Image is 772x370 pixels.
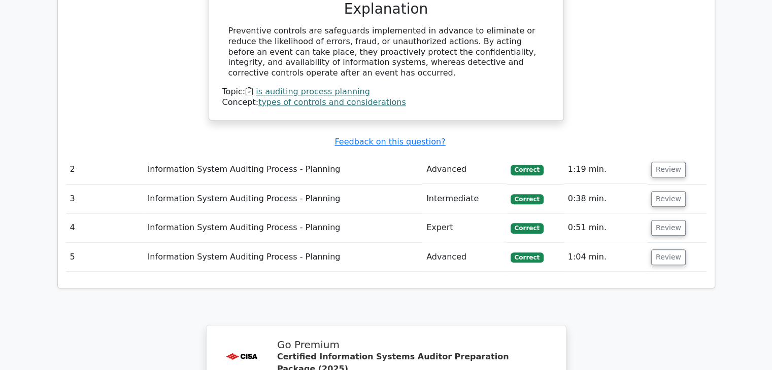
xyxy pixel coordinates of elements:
a: types of controls and considerations [258,97,406,107]
td: Expert [422,213,507,242]
td: 2 [66,155,144,184]
td: 5 [66,243,144,272]
button: Review [651,220,686,236]
div: Topic: [222,87,550,97]
button: Review [651,162,686,177]
span: Correct [511,194,544,204]
td: 3 [66,184,144,213]
h3: Explanation [228,1,544,18]
td: 4 [66,213,144,242]
td: Information System Auditing Process - Planning [144,155,422,184]
span: Correct [511,165,544,175]
a: Feedback on this question? [334,137,445,146]
span: Correct [511,252,544,263]
td: 1:04 min. [564,243,647,272]
td: Intermediate [422,184,507,213]
td: Information System Auditing Process - Planning [144,213,422,242]
div: Concept: [222,97,550,108]
td: 1:19 min. [564,155,647,184]
td: Advanced [422,155,507,184]
button: Review [651,249,686,265]
td: 0:51 min. [564,213,647,242]
button: Review [651,191,686,207]
td: Information System Auditing Process - Planning [144,243,422,272]
span: Correct [511,223,544,233]
a: is auditing process planning [256,87,370,96]
td: Advanced [422,243,507,272]
div: Preventive controls are safeguards implemented in advance to eliminate or reduce the likelihood o... [228,26,544,79]
td: 0:38 min. [564,184,647,213]
td: Information System Auditing Process - Planning [144,184,422,213]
